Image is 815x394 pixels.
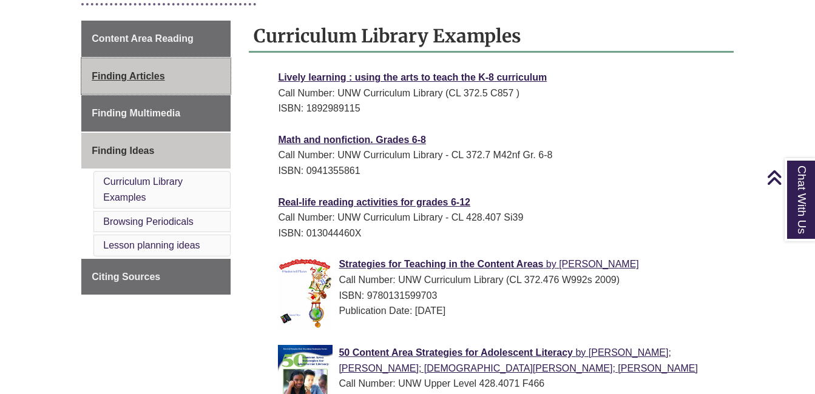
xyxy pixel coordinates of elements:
a: Real-life reading activities for grades 6-12 [278,197,470,207]
span: by [546,259,556,269]
div: Call Number: UNW Curriculum Library - CL 372.7 M42nf Gr. 6-8 [278,147,723,163]
div: Call Number: UNW Curriculum Library (CL 372.5 C857 ) [278,85,723,101]
div: Guide Page Menu [81,21,231,295]
a: Math and nonfiction. Grades 6-8 [278,135,426,145]
a: Browsing Periodicals [103,216,194,227]
div: ISBN: 9780131599703 [278,288,723,304]
div: Publication Date: [DATE] [278,303,723,319]
span: Content Area Reading [92,33,193,44]
span: by [575,347,586,358]
span: Finding Ideas [92,145,154,156]
span: Finding Articles [92,71,164,81]
a: 50 Content Area Strategies for Adolescent Literacy by [PERSON_NAME]; [PERSON_NAME]; [DEMOGRAPHIC_... [339,347,698,373]
div: ISBN: 013044460X [278,225,723,241]
a: Curriculum Library Examples [103,176,183,202]
span: [PERSON_NAME]; [PERSON_NAME]; [DEMOGRAPHIC_DATA][PERSON_NAME]; [PERSON_NAME] [339,347,698,373]
a: Content Area Reading [81,21,231,57]
span: Citing Sources [92,272,160,282]
a: Citing Sources [81,259,231,295]
div: Call Number: UNW Upper Level 428.4071 F466 [278,376,723,392]
div: Call Number: UNW Curriculum Library - CL 428.407 Si39 [278,210,723,225]
h2: Curriculum Library Examples [249,21,733,53]
div: ISBN: 1892989115 [278,101,723,116]
a: Finding Multimedia [81,95,231,132]
span: Finding Multimedia [92,108,180,118]
a: Back to Top [766,169,812,185]
span: [PERSON_NAME] [559,259,639,269]
a: Lesson planning ideas [103,240,200,250]
a: Finding Ideas [81,133,231,169]
div: ISBN: 0941355861 [278,163,723,179]
a: Strategies for Teaching in the Content Areas by [PERSON_NAME] [339,259,638,269]
span: 50 Content Area Strategies for Adolescent Literacy [339,347,573,358]
div: Call Number: UNW Curriculum Library (CL 372.476 W992s 2009) [278,272,723,288]
a: Finding Articles [81,58,231,95]
a: Lively learning : using the arts to teach the K-8 curriculum [278,72,547,82]
span: Strategies for Teaching in the Content Areas [339,259,543,269]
